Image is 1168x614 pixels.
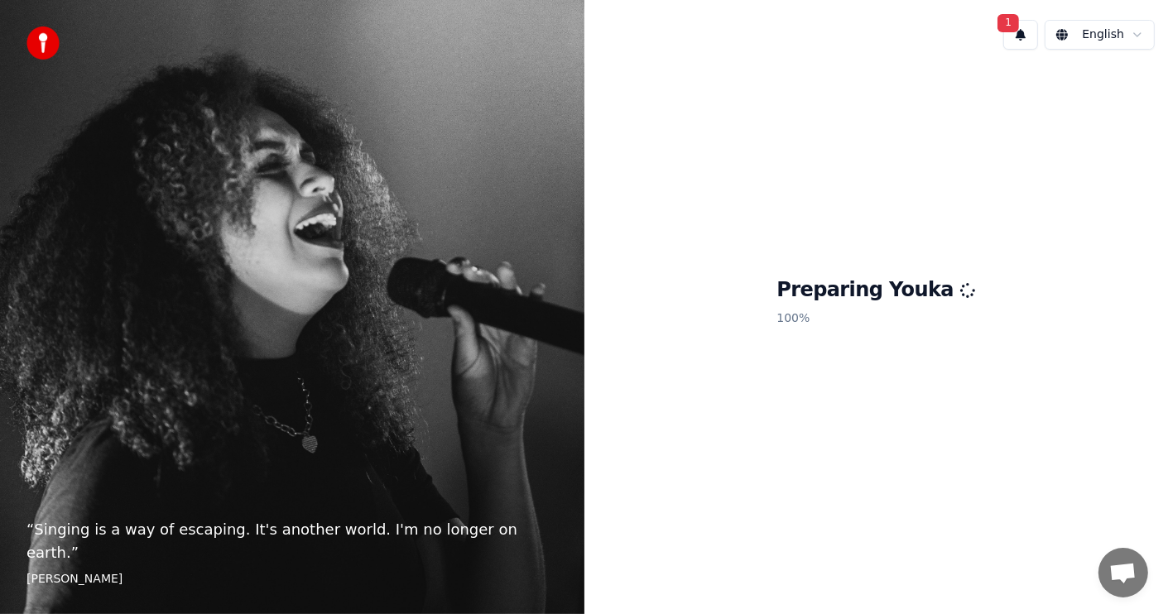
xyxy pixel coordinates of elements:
button: 1 [1003,20,1038,50]
img: youka [26,26,60,60]
footer: [PERSON_NAME] [26,571,558,588]
h1: Preparing Youka [776,277,975,304]
p: 100 % [776,304,975,333]
p: “ Singing is a way of escaping. It's another world. I'm no longer on earth. ” [26,518,558,564]
a: Open chat [1098,548,1148,597]
span: 1 [997,14,1019,32]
